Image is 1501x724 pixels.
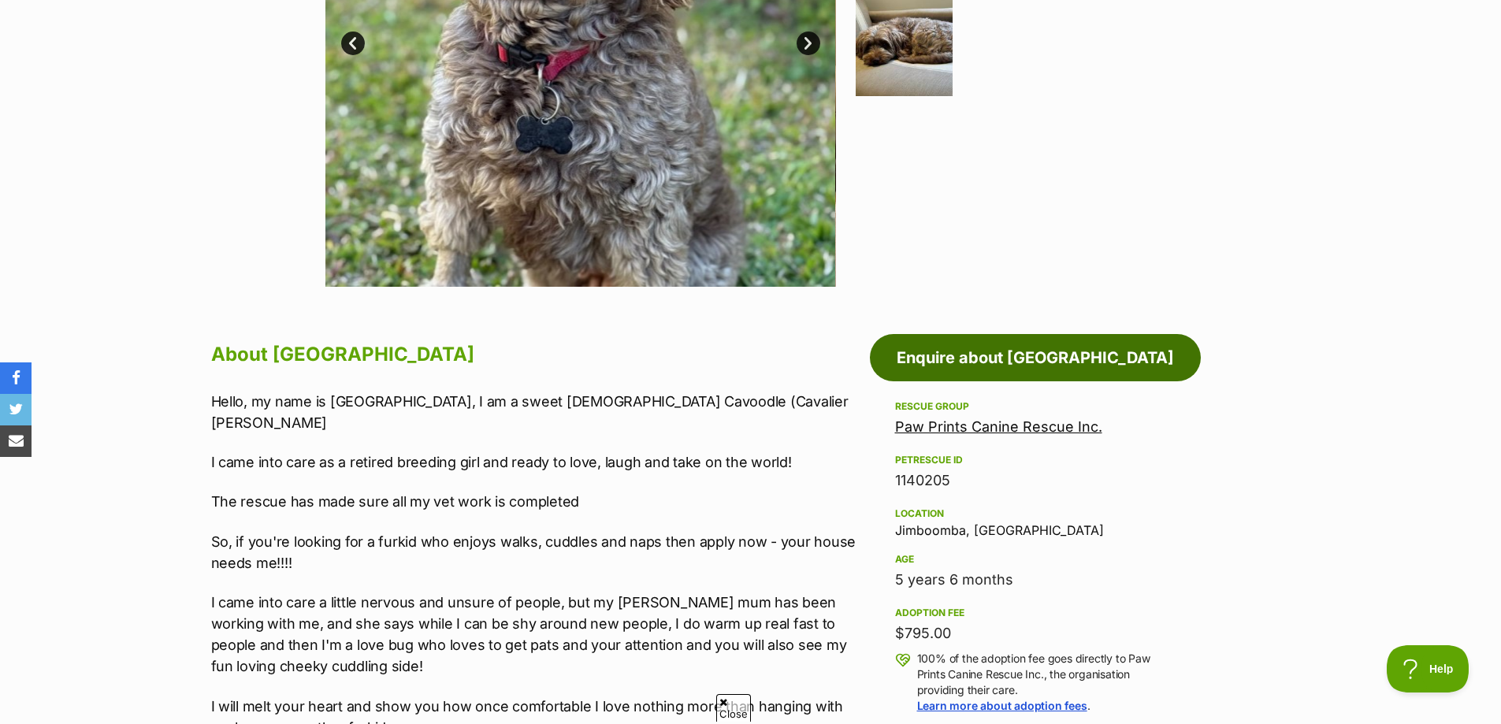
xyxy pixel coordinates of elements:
[895,470,1176,492] div: 1140205
[895,418,1102,435] a: Paw Prints Canine Rescue Inc.
[211,337,862,372] h2: About [GEOGRAPHIC_DATA]
[895,622,1176,644] div: $795.00
[716,694,751,722] span: Close
[917,699,1087,712] a: Learn more about adoption fees
[895,569,1176,591] div: 5 years 6 months
[341,32,365,55] a: Prev
[917,651,1176,714] p: 100% of the adoption fee goes directly to Paw Prints Canine Rescue Inc., the organisation providi...
[211,451,862,473] p: I came into care as a retired breeding girl and ready to love, laugh and take on the world!
[211,592,862,677] p: I came into care a little nervous and unsure of people, but my [PERSON_NAME] mum has been working...
[895,400,1176,413] div: Rescue group
[895,507,1176,520] div: Location
[211,491,862,512] p: The rescue has made sure all my vet work is completed
[895,454,1176,466] div: PetRescue ID
[211,391,862,433] p: Hello, my name is [GEOGRAPHIC_DATA], I am a sweet [DEMOGRAPHIC_DATA] Cavoodle (Cavalier [PERSON_N...
[211,531,862,574] p: So, if you're looking for a furkid who enjoys walks, cuddles and naps then apply now - your house...
[895,504,1176,537] div: Jimboomba, [GEOGRAPHIC_DATA]
[1387,645,1469,692] iframe: Help Scout Beacon - Open
[870,334,1201,381] a: Enquire about [GEOGRAPHIC_DATA]
[895,553,1176,566] div: Age
[797,32,820,55] a: Next
[895,607,1176,619] div: Adoption fee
